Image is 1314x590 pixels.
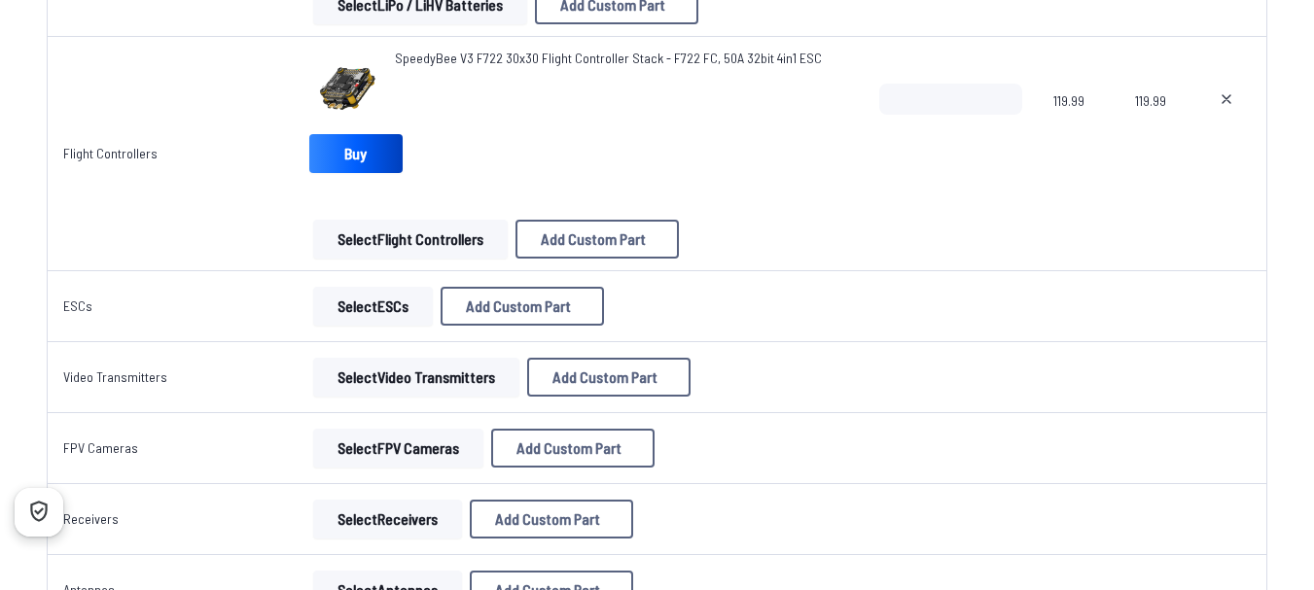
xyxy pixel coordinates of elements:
[313,220,508,259] button: SelectFlight Controllers
[313,500,462,538] button: SelectReceivers
[466,298,571,314] span: Add Custom Part
[63,145,158,161] a: Flight Controllers
[63,368,167,385] a: Video Transmitters
[552,369,657,385] span: Add Custom Part
[541,231,646,247] span: Add Custom Part
[495,511,600,527] span: Add Custom Part
[491,429,655,468] button: Add Custom Part
[441,287,604,326] button: Add Custom Part
[313,429,483,468] button: SelectFPV Cameras
[63,439,138,456] a: FPV Cameras
[309,220,512,259] a: SelectFlight Controllers
[313,358,519,397] button: SelectVideo Transmitters
[309,429,487,468] a: SelectFPV Cameras
[395,50,822,66] span: SpeedyBee V3 F722 30x30 Flight Controller Stack - F722 FC, 50A 32bit 4in1 ESC
[515,220,679,259] button: Add Custom Part
[527,358,691,397] button: Add Custom Part
[309,358,523,397] a: SelectVideo Transmitters
[313,287,433,326] button: SelectESCs
[395,49,822,68] a: SpeedyBee V3 F722 30x30 Flight Controller Stack - F722 FC, 50A 32bit 4in1 ESC
[63,510,119,527] a: Receivers
[1053,84,1104,177] span: 119.99
[309,49,387,126] img: image
[309,500,466,538] a: SelectReceivers
[63,297,92,314] a: ESCs
[309,287,437,326] a: SelectESCs
[470,500,633,538] button: Add Custom Part
[516,440,621,456] span: Add Custom Part
[309,134,403,173] a: Buy
[1135,84,1171,177] span: 119.99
